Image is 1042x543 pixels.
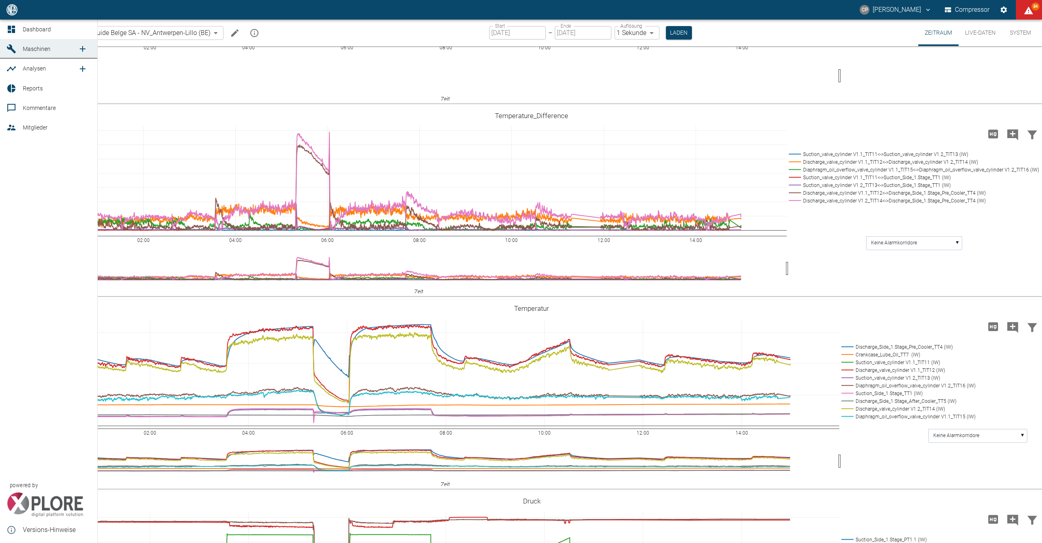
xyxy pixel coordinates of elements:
label: Start [495,22,505,29]
span: Maschinen [23,46,50,52]
a: 908000047_Air Liquide Belge SA - NV_Antwerpen-Lillo (BE) [30,28,210,38]
span: Hohe Auflösung [983,515,1003,523]
button: Laden [666,26,692,40]
button: mission info [246,25,263,41]
img: Xplore Logo [7,492,83,517]
span: 84 [1031,2,1040,11]
text: Keine Alarmkorridore [933,433,979,438]
img: logo [6,4,18,15]
label: Ende [560,22,571,29]
button: Machine bearbeiten [227,25,243,41]
a: new /analyses/list/0 [74,61,91,77]
span: powered by [10,481,38,489]
button: Live-Daten [959,20,1002,46]
a: new /machines [74,41,91,57]
button: Kommentar hinzufügen [1003,509,1022,530]
button: Einstellungen [996,2,1011,17]
span: Mitglieder [23,124,48,131]
span: Analysen [23,65,46,72]
label: Auflösung [620,22,642,29]
div: 1 Sekunde [615,26,659,40]
div: CP [860,5,869,15]
span: Versions-Hinweise [23,525,91,535]
span: Hohe Auflösung [983,322,1003,330]
span: Reports [23,85,43,92]
button: Daten filtern [1022,509,1042,530]
button: Kommentar hinzufügen [1003,123,1022,145]
span: 908000047_Air Liquide Belge SA - NV_Antwerpen-Lillo (BE) [43,28,210,37]
button: Daten filtern [1022,123,1042,145]
button: christoph.palm@neuman-esser.com [858,2,933,17]
text: Keine Alarmkorridore [871,240,917,246]
span: Kommentare [23,105,56,111]
input: DD.MM.YYYY [555,26,611,40]
button: Kommentar hinzufügen [1003,316,1022,337]
span: Hohe Auflösung [983,130,1003,137]
p: – [548,28,552,37]
button: Compressor [943,2,992,17]
span: Dashboard [23,26,51,33]
button: Zeitraum [918,20,959,46]
button: System [1002,20,1039,46]
input: DD.MM.YYYY [489,26,546,40]
button: Daten filtern [1022,316,1042,337]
